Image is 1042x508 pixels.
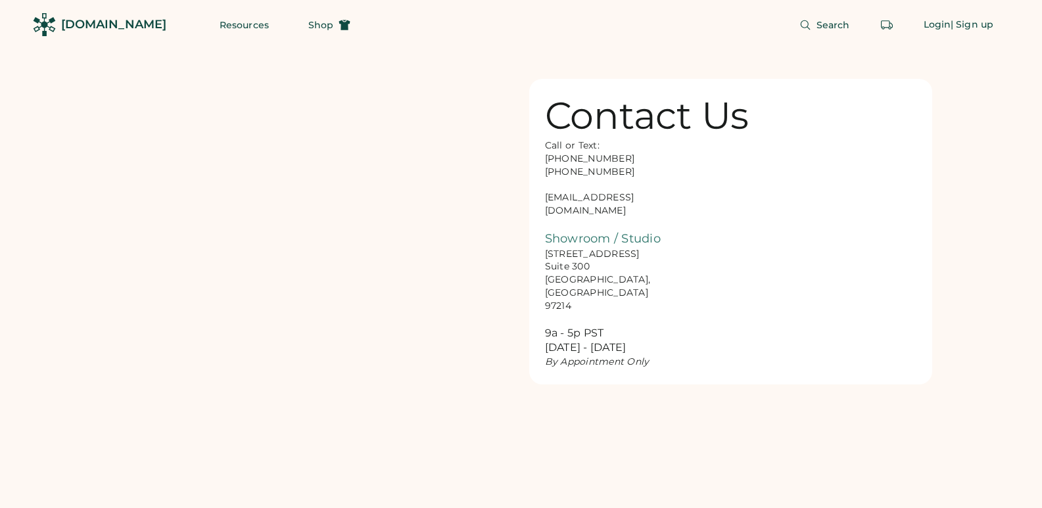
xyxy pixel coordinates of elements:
[951,18,993,32] div: | Sign up
[545,139,676,369] div: Call or Text: [PHONE_NUMBER] [PHONE_NUMBER] [EMAIL_ADDRESS][DOMAIN_NAME] [STREET_ADDRESS] Suite 3...
[308,20,333,30] span: Shop
[817,20,850,30] span: Search
[33,13,56,36] img: Rendered Logo - Screens
[545,356,650,367] em: By Appointment Only
[784,12,866,38] button: Search
[545,327,627,354] font: 9a - 5p PST [DATE] - [DATE]
[874,12,900,38] button: Retrieve an order
[545,231,661,246] font: Showroom / Studio
[204,12,285,38] button: Resources
[545,95,749,137] div: Contact Us
[293,12,366,38] button: Shop
[924,18,951,32] div: Login
[61,16,166,33] div: [DOMAIN_NAME]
